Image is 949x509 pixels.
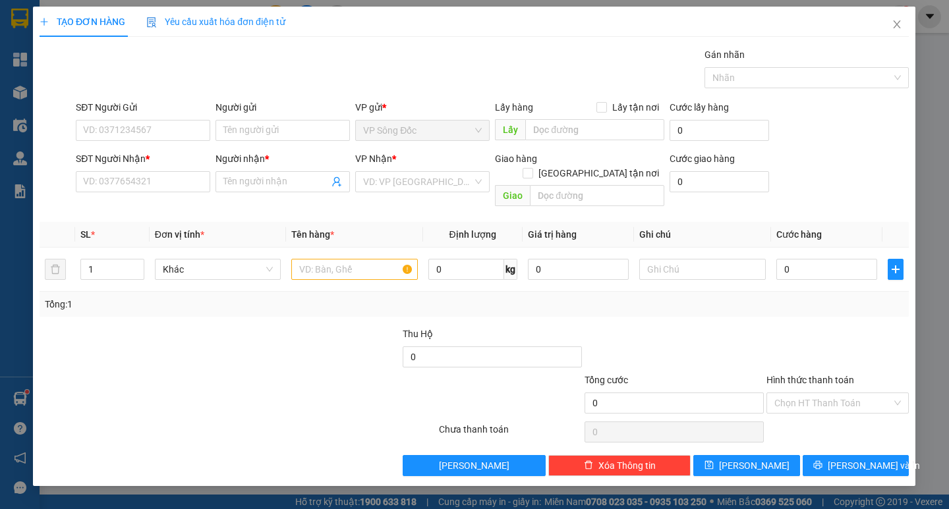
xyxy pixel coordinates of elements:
[438,422,584,445] div: Chưa thanh toán
[45,259,66,280] button: delete
[356,100,490,115] div: VP gửi
[216,151,351,166] div: Người nhận
[496,102,534,113] span: Lấy hàng
[364,121,482,140] span: VP Sông Đốc
[531,185,665,206] input: Dọc đường
[879,7,916,43] button: Close
[403,455,546,476] button: [PERSON_NAME]
[526,119,665,140] input: Dọc đường
[705,460,714,471] span: save
[888,259,904,280] button: plus
[440,458,510,473] span: [PERSON_NAME]
[40,16,125,27] span: TẠO ĐƠN HÀNG
[635,222,771,248] th: Ghi chú
[670,153,735,164] label: Cước giao hàng
[40,17,49,26] span: plus
[496,185,531,206] span: Giao
[776,229,822,240] span: Cước hàng
[80,229,91,240] span: SL
[496,153,538,164] span: Giao hàng
[496,119,526,140] span: Lấy
[534,166,665,180] span: [GEOGRAPHIC_DATA] tận nơi
[670,171,770,192] input: Cước giao hàng
[585,375,628,385] span: Tổng cước
[598,458,656,473] span: Xóa Thông tin
[766,375,854,385] label: Hình thức thanh toán
[76,100,211,115] div: SĐT Người Gửi
[813,460,822,471] span: printer
[216,100,351,115] div: Người gửi
[76,151,211,166] div: SĐT Người Nhận
[147,17,158,28] img: icon
[356,153,393,164] span: VP Nhận
[548,455,691,476] button: deleteXóa Thông tin
[45,297,367,311] div: Tổng: 1
[803,455,909,476] button: printer[PERSON_NAME] và In
[694,455,800,476] button: save[PERSON_NAME]
[155,229,204,240] span: Đơn vị tính
[719,458,790,473] span: [PERSON_NAME]
[670,102,730,113] label: Cước lấy hàng
[504,259,517,280] span: kg
[163,259,273,279] span: Khác
[292,229,335,240] span: Tên hàng
[705,49,745,60] label: Gán nhãn
[403,329,434,339] span: Thu Hộ
[608,100,665,115] span: Lấy tận nơi
[889,264,904,275] span: plus
[584,460,593,471] span: delete
[640,259,766,280] input: Ghi Chú
[332,176,343,187] span: user-add
[292,259,418,280] input: VD: Bàn, Ghế
[147,16,286,27] span: Yêu cầu xuất hóa đơn điện tử
[670,120,770,141] input: Cước lấy hàng
[892,19,903,30] span: close
[449,229,496,240] span: Định lượng
[528,229,577,240] span: Giá trị hàng
[828,458,920,473] span: [PERSON_NAME] và In
[528,259,629,280] input: 0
